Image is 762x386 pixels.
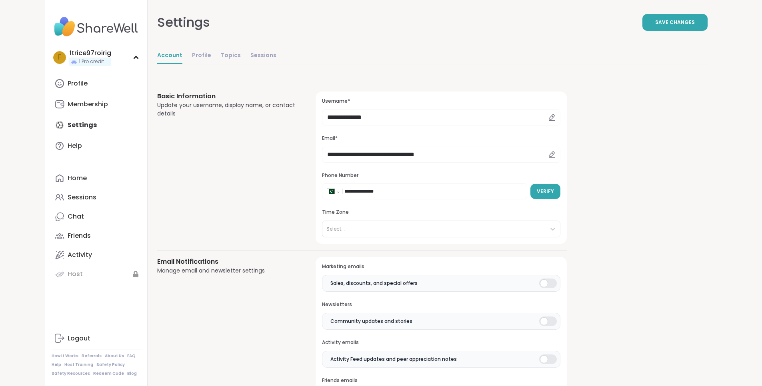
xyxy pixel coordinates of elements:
div: Chat [68,212,84,221]
h3: Activity emails [322,339,560,346]
a: Profile [52,74,141,93]
a: Sessions [52,188,141,207]
img: ShareWell Nav Logo [52,13,141,41]
div: Profile [68,79,88,88]
a: Activity [52,245,141,265]
span: f [58,52,61,63]
a: Logout [52,329,141,348]
h3: Phone Number [322,172,560,179]
h3: Email* [322,135,560,142]
h3: Marketing emails [322,263,560,270]
a: Account [157,48,182,64]
a: How It Works [52,353,78,359]
h3: Friends emails [322,377,560,384]
span: Community updates and stories [330,318,412,325]
span: Sales, discounts, and special offers [330,280,418,287]
div: Sessions [68,193,96,202]
div: ftrice97roirig [69,49,111,58]
div: Home [68,174,87,183]
h3: Basic Information [157,92,297,101]
span: Activity Feed updates and peer appreciation notes [330,356,457,363]
a: About Us [105,353,124,359]
div: Settings [157,13,210,32]
a: Sessions [250,48,276,64]
a: Blog [127,371,137,376]
div: Logout [68,334,90,343]
a: Friends [52,226,141,245]
a: Help [52,362,61,368]
a: Topics [221,48,241,64]
a: Referrals [82,353,102,359]
h3: Time Zone [322,209,560,216]
a: FAQ [127,353,136,359]
a: Chat [52,207,141,226]
h3: Username* [322,98,560,105]
a: Membership [52,95,141,114]
button: Save Changes [642,14,708,31]
a: Safety Resources [52,371,90,376]
div: Friends [68,231,91,240]
span: Save Changes [655,19,695,26]
div: Membership [68,100,108,109]
div: Update your username, display name, or contact details [157,101,297,118]
div: Activity [68,251,92,259]
a: Host [52,265,141,284]
a: Host Training [64,362,93,368]
a: Safety Policy [96,362,125,368]
a: Help [52,136,141,155]
div: Host [68,270,83,279]
div: Help [68,141,82,150]
h3: Email Notifications [157,257,297,267]
span: 1 Pro credit [79,58,104,65]
span: Verify [537,188,554,195]
a: Profile [192,48,211,64]
h3: Newsletters [322,301,560,308]
a: Redeem Code [93,371,124,376]
a: Home [52,169,141,188]
div: Manage email and newsletter settings [157,267,297,275]
button: Verify [530,184,560,199]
